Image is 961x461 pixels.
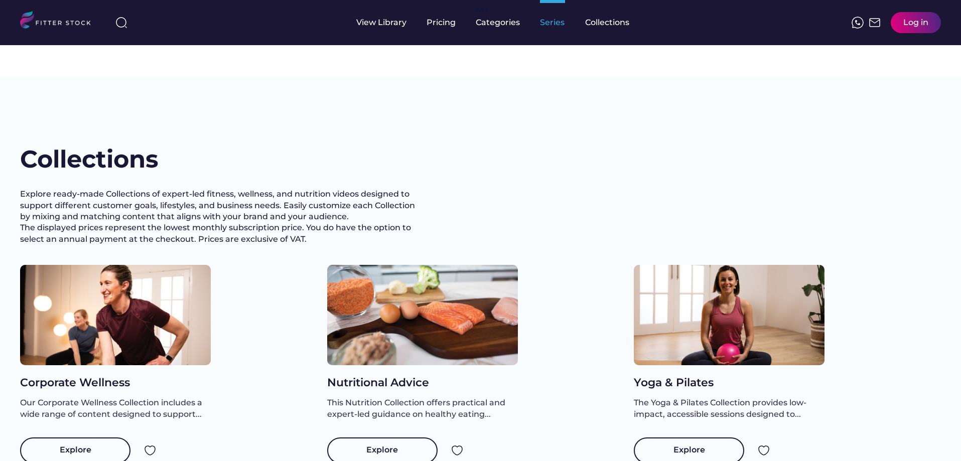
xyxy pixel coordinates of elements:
div: Log in [903,17,928,28]
div: Our Corporate Wellness Collection includes a wide range of content designed to support... [20,397,211,420]
div: Categories [476,17,520,28]
img: Frame%2051.svg [869,17,881,29]
div: Yoga & Pilates [634,375,825,391]
h1: Collections [20,142,158,176]
div: Series [540,17,565,28]
div: Explore [60,444,91,456]
h2: Explore ready-made Collections of expert-led fitness, wellness, and nutrition videos designed to ... [20,189,422,245]
div: Nutritional Advice [327,375,518,391]
img: Group%201000002324.svg [451,444,463,456]
img: Group%201000002324.svg [758,444,770,456]
div: View Library [356,17,406,28]
img: Group%201000002324.svg [144,444,156,456]
div: Corporate Wellness [20,375,211,391]
div: fvck [476,5,489,15]
div: The Yoga & Pilates Collection provides low-impact, accessible sessions designed to... [634,397,825,420]
img: meteor-icons_whatsapp%20%281%29.svg [852,17,864,29]
div: Pricing [427,17,456,28]
img: LOGO.svg [20,11,99,32]
div: Collections [585,17,629,28]
div: Explore [366,444,398,456]
div: Explore [673,444,705,456]
div: This Nutrition Collection offers practical and expert-led guidance on healthy eating... [327,397,518,420]
img: search-normal%203.svg [115,17,127,29]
